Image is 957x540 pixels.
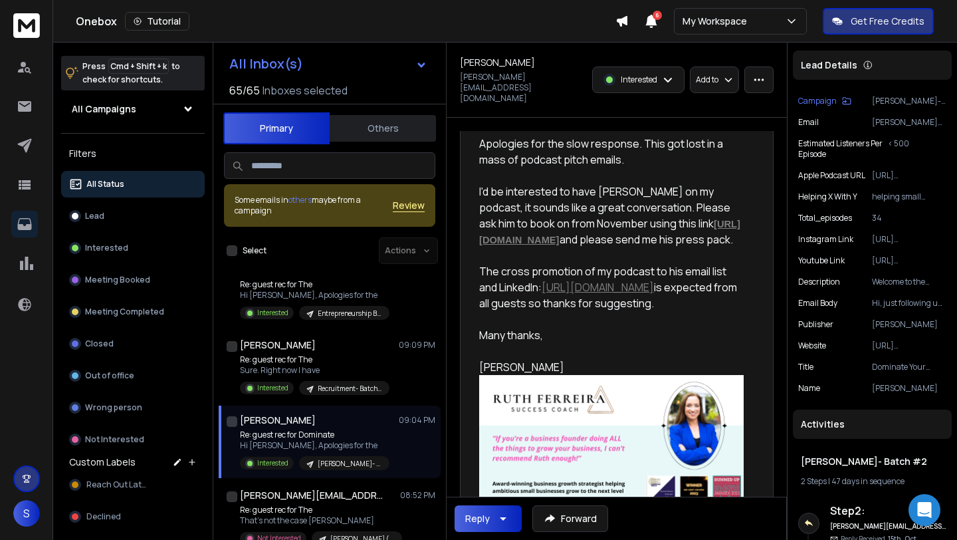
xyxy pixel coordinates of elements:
h1: [PERSON_NAME][EMAIL_ADDRESS][DOMAIN_NAME] [240,489,386,502]
h1: All Campaigns [72,102,136,116]
div: Some emails in maybe from a campaign [235,195,393,216]
button: Meeting Completed [61,299,205,325]
p: Lead [85,211,104,221]
button: Reply [455,505,522,532]
p: Welcome to the Dominate Your Niche Podcast, with me, [PERSON_NAME] We chat to some of [DATE] best... [872,277,946,287]
a: [URL][DOMAIN_NAME] [479,216,740,247]
button: Campaign [798,96,851,106]
p: Hi [PERSON_NAME], Apologies for the [240,440,389,451]
div: I'd be interested to have [PERSON_NAME] on my podcast, it sounds like a great conversation. Pleas... [479,184,744,247]
p: Meeting Booked [85,275,150,285]
button: Tutorial [125,12,189,31]
h1: All Inbox(s) [229,57,303,70]
p: Recruitment- Batch #1 [318,384,381,394]
h6: Step 2 : [830,503,946,519]
p: Out of office [85,370,134,381]
button: Not Interested [61,426,205,453]
p: Instagram Link [798,234,853,245]
p: All Status [86,179,124,190]
p: [URL][DOMAIN_NAME] [872,170,946,181]
p: 08:52 PM [400,490,435,501]
button: All Campaigns [61,96,205,122]
p: < 500 [888,138,946,160]
div: Reply [465,512,490,525]
button: Review [393,199,425,212]
p: Press to check for shortcuts. [82,60,180,86]
a: [URL][DOMAIN_NAME] [542,280,654,295]
p: Dominate Your Niche Podcast [872,362,946,372]
p: Get Free Credits [851,15,924,28]
button: Interested [61,235,205,261]
p: My Workspace [683,15,752,28]
span: 6 [653,11,662,20]
h6: [PERSON_NAME][EMAIL_ADDRESS][DOMAIN_NAME] [830,521,946,531]
div: Open Intercom Messenger [908,494,940,526]
h1: [PERSON_NAME] [240,338,316,352]
span: Cmd + Shift + k [108,59,169,74]
button: All Inbox(s) [219,51,438,77]
p: [URL][DOMAIN_NAME] [872,255,946,266]
p: Interested [85,243,128,253]
button: Closed [61,331,205,357]
p: Re: guest rec for The [240,279,389,290]
label: Select [243,245,266,256]
h1: [PERSON_NAME] [240,414,316,427]
button: Wrong person [61,394,205,421]
div: Apologies for the slow response. This got lost in a mass of podcast pitch emails. [479,136,744,168]
p: Email Body [798,298,837,309]
div: | [801,476,944,487]
div: Activities [793,410,952,439]
button: Out of office [61,362,205,389]
span: others [288,194,312,205]
p: helping small business leaders with growth strategies, marketing insights, and niche domination tips [872,192,946,202]
p: That's not the case [PERSON_NAME] [240,515,399,526]
p: Email [798,117,819,128]
p: [PERSON_NAME]- Batch #2 [318,459,381,469]
p: Helping X with Y [798,192,857,202]
h1: [PERSON_NAME] [460,56,535,69]
p: [URL][DOMAIN_NAME] [872,340,946,351]
button: S [13,500,40,527]
div: The cross promotion of my podcast to his email list and LinkedIn: is expected from all guests so ... [479,263,744,311]
p: Apple Podcast URL [798,170,865,181]
span: 47 days in sequence [831,475,904,487]
p: Name [798,383,820,394]
p: Campaign [798,96,837,106]
span: 2 Steps [801,475,827,487]
p: 34 [872,213,946,223]
h3: Custom Labels [69,456,136,469]
p: [PERSON_NAME][EMAIL_ADDRESS][DOMAIN_NAME] [872,117,946,128]
p: Add to [696,74,718,85]
span: [URL][DOMAIN_NAME] [479,219,740,245]
p: Youtube Link [798,255,845,266]
p: Closed [85,338,114,349]
img: AIorK4yyap7jxGmKkG5--zUESfCn65WepaP-vlUsPRjg61xfpSbvPafKE-nU5uIK1gcUxOQV8wUU3c23O6M8 [479,375,744,507]
button: Forward [532,505,608,532]
p: title [798,362,813,372]
button: Primary [223,112,330,144]
p: Hi [PERSON_NAME], Apologies for the [240,290,389,301]
p: Sure. Right now I have [240,365,389,376]
p: Lead Details [801,59,857,72]
p: [URL][DOMAIN_NAME] [872,234,946,245]
p: Interested [621,74,657,85]
p: [PERSON_NAME][EMAIL_ADDRESS][DOMAIN_NAME] [460,72,584,104]
button: Lead [61,203,205,229]
button: Declined [61,503,205,530]
button: Others [330,114,436,143]
div: Many thanks, [479,327,744,343]
p: 09:04 PM [399,415,435,426]
p: Interested [257,458,288,468]
div: [PERSON_NAME] [479,359,744,375]
p: Wrong person [85,402,142,413]
p: [PERSON_NAME]- Batch #2 [872,96,946,106]
p: Publisher [798,319,833,330]
h1: [PERSON_NAME]- Batch #2 [801,455,944,468]
button: Reach Out Later [61,472,205,498]
button: Get Free Credits [823,8,934,35]
h3: Filters [61,144,205,163]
